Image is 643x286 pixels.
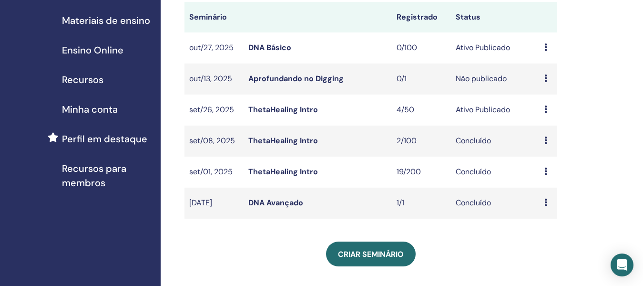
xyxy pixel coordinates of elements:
td: Concluído [451,157,540,188]
td: 19/200 [392,157,451,188]
th: Seminário [184,2,244,32]
td: set/01, 2025 [184,157,244,188]
td: 1/1 [392,188,451,219]
td: 0/1 [392,64,451,95]
span: Criar seminário [338,249,404,259]
a: Aprofundando no Digging [248,74,344,84]
td: Concluído [451,126,540,157]
a: DNA Básico [248,42,291,53]
span: Materiais de ensino [62,13,150,28]
td: set/08, 2025 [184,126,244,157]
span: Ensino Online [62,43,123,57]
span: Recursos para membros [62,161,153,190]
td: Ativo Publicado [451,95,540,126]
span: Minha conta [62,102,118,117]
td: set/26, 2025 [184,95,244,126]
span: Recursos [62,73,103,87]
a: ThetaHealing Intro [248,105,318,115]
a: Criar seminário [326,242,416,266]
a: ThetaHealing Intro [248,167,318,177]
div: Open Intercom Messenger [611,254,633,276]
span: Perfil em destaque [62,132,147,146]
th: Registrado [392,2,451,32]
td: Concluído [451,188,540,219]
td: 4/50 [392,95,451,126]
td: out/27, 2025 [184,32,244,64]
a: DNA Avançado [248,198,303,208]
td: 0/100 [392,32,451,64]
td: Ativo Publicado [451,32,540,64]
td: [DATE] [184,188,244,219]
td: 2/100 [392,126,451,157]
a: ThetaHealing Intro [248,136,318,146]
th: Status [451,2,540,32]
td: Não publicado [451,64,540,95]
td: out/13, 2025 [184,64,244,95]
